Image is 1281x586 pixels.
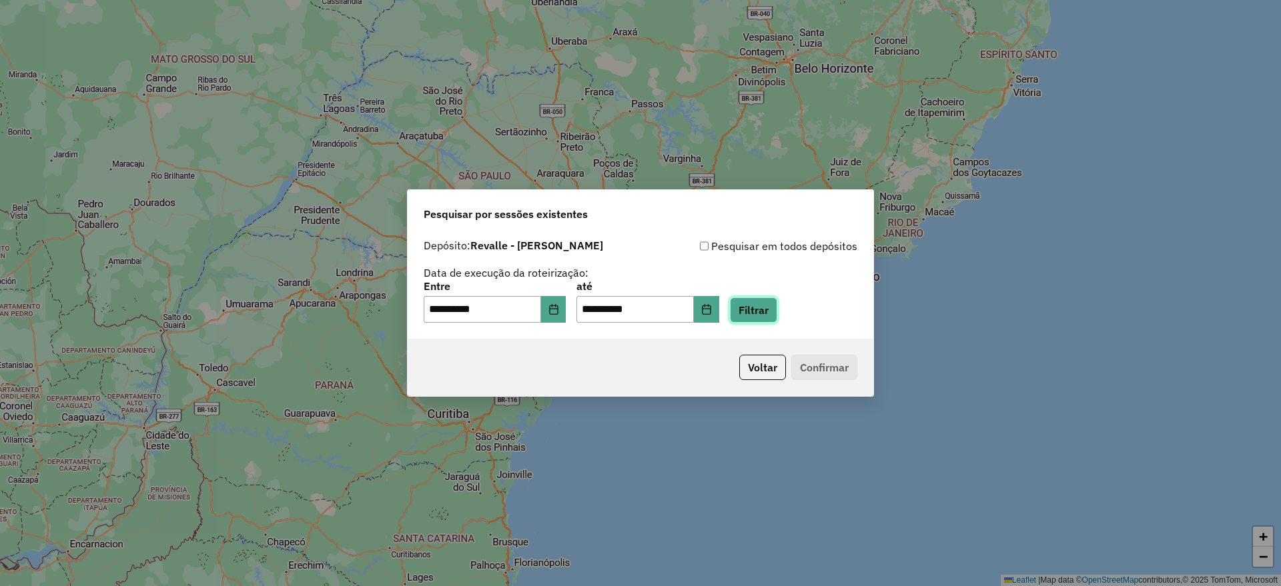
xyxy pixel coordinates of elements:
label: até [576,278,719,294]
span: Pesquisar por sessões existentes [424,206,588,222]
label: Data de execução da roteirização: [424,265,588,281]
button: Choose Date [541,296,566,323]
label: Entre [424,278,566,294]
button: Voltar [739,355,786,380]
strong: Revalle - [PERSON_NAME] [470,239,603,252]
div: Pesquisar em todos depósitos [640,238,857,254]
button: Filtrar [730,297,777,323]
button: Choose Date [694,296,719,323]
label: Depósito: [424,237,603,253]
